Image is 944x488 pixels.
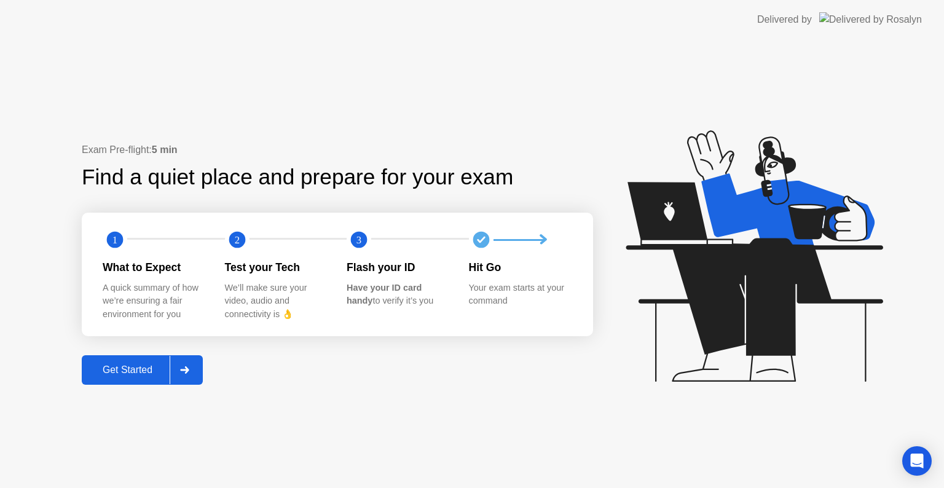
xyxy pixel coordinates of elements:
div: Find a quiet place and prepare for your exam [82,161,515,194]
div: We’ll make sure your video, audio and connectivity is 👌 [225,281,328,321]
div: Flash your ID [347,259,449,275]
text: 2 [234,234,239,246]
div: A quick summary of how we’re ensuring a fair environment for you [103,281,205,321]
b: 5 min [152,144,178,155]
b: Have your ID card handy [347,283,422,306]
div: Test your Tech [225,259,328,275]
button: Get Started [82,355,203,385]
div: Exam Pre-flight: [82,143,593,157]
text: 3 [356,234,361,246]
text: 1 [112,234,117,246]
div: Hit Go [469,259,572,275]
div: What to Expect [103,259,205,275]
div: Get Started [85,364,170,376]
div: Open Intercom Messenger [902,446,932,476]
div: Delivered by [757,12,812,27]
div: to verify it’s you [347,281,449,308]
img: Delivered by Rosalyn [819,12,922,26]
div: Your exam starts at your command [469,281,572,308]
